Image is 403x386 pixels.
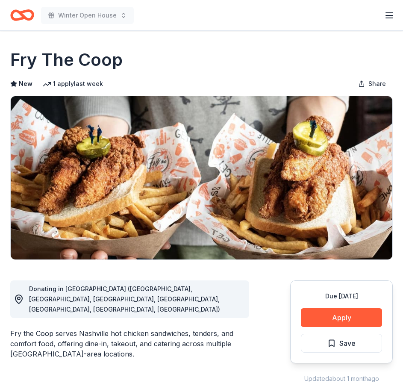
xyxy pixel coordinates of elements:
button: Save [301,334,382,353]
button: Winter Open House [41,7,134,24]
a: Home [10,5,34,25]
button: Share [351,75,393,92]
span: Share [368,79,386,89]
span: Donating in [GEOGRAPHIC_DATA] ([GEOGRAPHIC_DATA], [GEOGRAPHIC_DATA], [GEOGRAPHIC_DATA], [GEOGRAPH... [29,285,220,313]
div: Fry the Coop serves Nashville hot chicken sandwiches, tenders, and comfort food, offering dine-in... [10,328,249,359]
span: New [19,79,32,89]
img: Image for Fry The Coop [11,96,392,259]
div: 1 apply last week [43,79,103,89]
span: Save [339,338,356,349]
div: Updated about 1 month ago [290,374,393,384]
span: Winter Open House [58,10,117,21]
div: Due [DATE] [301,291,382,301]
h1: Fry The Coop [10,48,123,72]
button: Apply [301,308,382,327]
